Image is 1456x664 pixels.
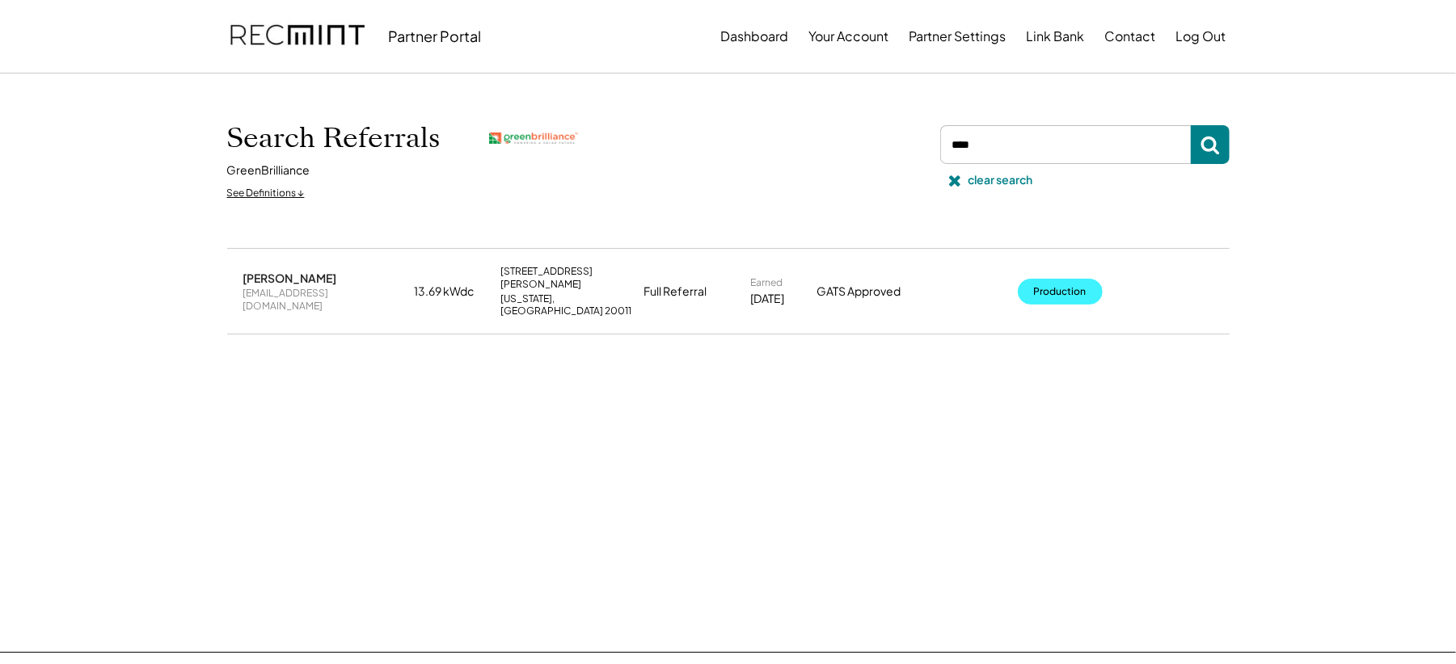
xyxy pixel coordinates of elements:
div: See Definitions ↓ [227,187,305,200]
div: [US_STATE], [GEOGRAPHIC_DATA] 20011 [501,292,635,317]
div: v 4.0.25 [45,26,79,39]
div: Keywords by Traffic [179,95,272,106]
button: Production [1018,279,1103,305]
div: GreenBrilliance [227,162,310,179]
div: Domain: [DOMAIN_NAME] [42,42,178,55]
div: GATS Approved [817,284,939,300]
img: recmint-logotype%403x.png [230,9,365,64]
button: Your Account [809,20,889,53]
button: Dashboard [721,20,789,53]
img: website_grey.svg [26,42,39,55]
img: logo_orange.svg [26,26,39,39]
div: [EMAIL_ADDRESS][DOMAIN_NAME] [243,287,405,312]
img: greenbrilliance.png [489,132,578,145]
div: Partner Portal [389,27,482,45]
div: [PERSON_NAME] [243,271,337,285]
div: Domain Overview [61,95,145,106]
img: tab_keywords_by_traffic_grey.svg [161,94,174,107]
button: Log Out [1176,20,1226,53]
h1: Search Referrals [227,121,441,155]
div: clear search [969,172,1033,188]
div: 13.69 kWdc [415,284,492,300]
div: Full Referral [644,284,707,300]
button: Contact [1105,20,1156,53]
button: Link Bank [1027,20,1085,53]
button: Partner Settings [909,20,1007,53]
div: Earned [751,276,783,289]
div: [DATE] [751,291,785,307]
img: tab_domain_overview_orange.svg [44,94,57,107]
div: [STREET_ADDRESS][PERSON_NAME] [501,265,635,290]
